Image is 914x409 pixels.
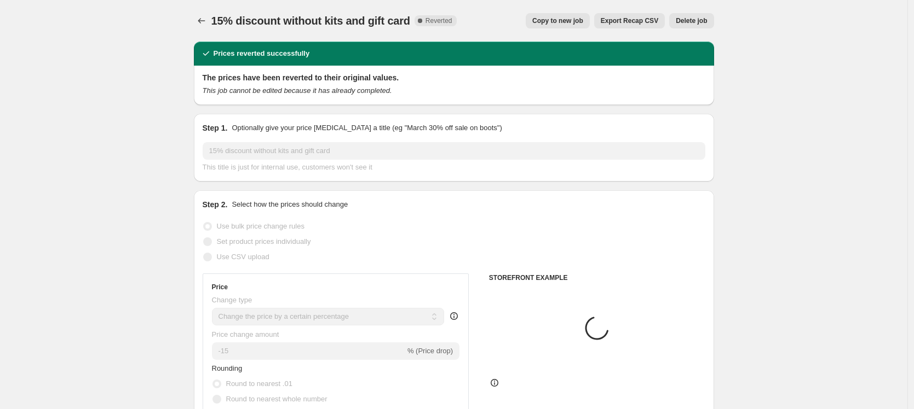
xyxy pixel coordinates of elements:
[426,16,452,25] span: Reverted
[226,395,327,403] span: Round to nearest whole number
[214,48,310,59] h2: Prices reverted successfully
[203,163,372,171] span: This title is just for internal use, customers won't see it
[203,72,705,83] h2: The prices have been reverted to their original values.
[407,347,453,355] span: % (Price drop)
[532,16,583,25] span: Copy to new job
[212,296,252,304] span: Change type
[211,15,410,27] span: 15% discount without kits and gift card
[594,13,665,28] button: Export Recap CSV
[669,13,714,28] button: Delete job
[217,253,269,261] span: Use CSV upload
[217,237,311,246] span: Set product prices individually
[226,379,292,388] span: Round to nearest .01
[203,86,392,95] i: This job cannot be edited because it has already completed.
[203,142,705,160] input: 30% off holiday sale
[232,199,348,210] p: Select how the prices should change
[217,222,304,230] span: Use bulk price change rules
[194,13,209,28] button: Price change jobs
[212,342,405,360] input: -15
[212,330,279,338] span: Price change amount
[212,283,228,291] h3: Price
[526,13,590,28] button: Copy to new job
[449,311,459,322] div: help
[601,16,658,25] span: Export Recap CSV
[203,122,228,133] h2: Step 1.
[232,122,502,133] p: Optionally give your price [MEDICAL_DATA] a title (eg "March 30% off sale on boots")
[203,199,228,210] h2: Step 2.
[212,364,243,372] span: Rounding
[676,16,707,25] span: Delete job
[489,273,705,282] h6: STOREFRONT EXAMPLE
